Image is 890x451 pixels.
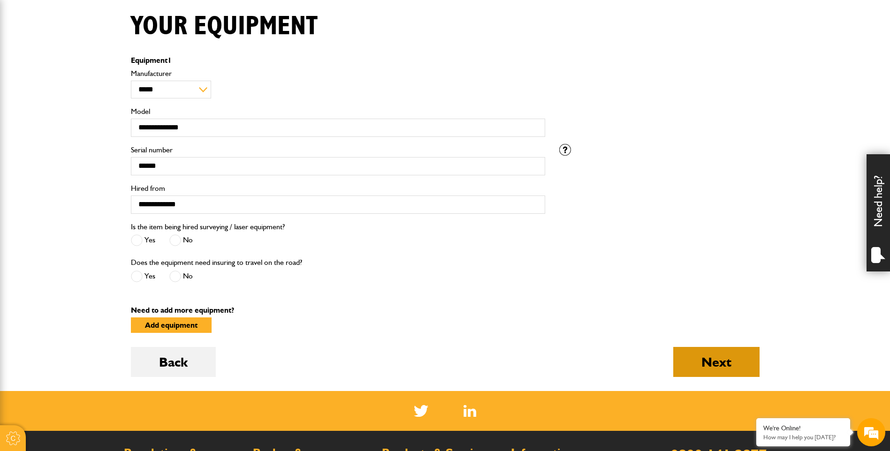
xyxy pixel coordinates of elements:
[131,57,545,64] p: Equipment
[131,307,760,314] p: Need to add more equipment?
[131,223,285,231] label: Is the item being hired surveying / laser equipment?
[867,154,890,271] div: Need help?
[167,56,172,65] span: 1
[131,108,545,115] label: Model
[464,405,476,417] img: Linked In
[169,234,193,246] label: No
[12,142,171,163] input: Enter your phone number
[49,53,158,65] div: Chat with us now
[131,259,302,266] label: Does the equipment need insuring to travel on the road?
[673,347,760,377] button: Next
[12,114,171,135] input: Enter your email address
[12,170,171,281] textarea: Type your message and hit 'Enter'
[128,289,170,301] em: Start Chat
[131,146,545,154] label: Serial number
[414,405,428,417] img: Twitter
[131,234,155,246] label: Yes
[131,271,155,282] label: Yes
[169,271,193,282] label: No
[763,424,843,432] div: We're Online!
[16,52,39,65] img: d_20077148190_company_1631870298795_20077148190
[154,5,176,27] div: Minimize live chat window
[131,185,545,192] label: Hired from
[464,405,476,417] a: LinkedIn
[131,70,545,77] label: Manufacturer
[131,317,212,333] button: Add equipment
[131,347,216,377] button: Back
[131,11,318,42] h1: Your equipment
[763,434,843,441] p: How may I help you today?
[12,87,171,107] input: Enter your last name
